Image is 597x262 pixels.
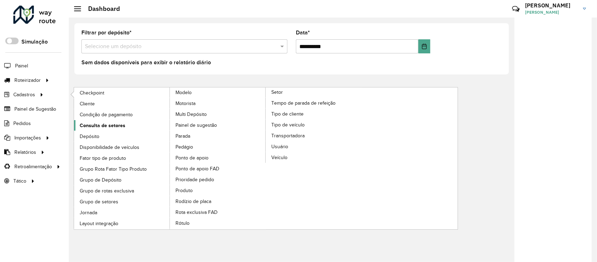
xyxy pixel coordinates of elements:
[74,218,170,229] a: Layout integração
[175,132,190,140] span: Parada
[508,1,523,17] a: Contato Rápido
[80,209,97,216] span: Jornada
[175,111,207,118] span: Multi Depósito
[175,89,192,96] span: Modelo
[80,111,133,118] span: Condição de pagamento
[170,163,266,174] a: Ponto de apoio FAD
[21,38,48,46] label: Simulação
[175,143,193,151] span: Pedágio
[74,185,170,196] a: Grupo de rotas exclusiva
[266,141,362,152] a: Usuário
[80,89,104,97] span: Checkpoint
[74,98,170,109] a: Cliente
[74,175,170,185] a: Grupo de Depósito
[266,152,362,163] a: Veículo
[14,134,41,142] span: Importações
[80,133,99,140] span: Depósito
[74,164,170,174] a: Grupo Rota Fator Tipo Produto
[170,109,266,119] a: Multi Depósito
[271,121,305,129] span: Tipo de veículo
[14,77,41,84] span: Roteirizador
[170,142,266,152] a: Pedágio
[170,131,266,141] a: Parada
[170,218,266,228] a: Rótulo
[175,122,217,129] span: Painel de sugestão
[175,154,208,162] span: Ponto de apoio
[175,187,193,194] span: Produto
[175,209,218,216] span: Rota exclusiva FAD
[80,100,95,107] span: Cliente
[74,153,170,163] a: Fator tipo de produto
[13,91,35,98] span: Cadastros
[74,196,170,207] a: Grupo de setores
[14,149,36,156] span: Relatórios
[81,28,132,37] label: Filtrar por depósito
[170,120,266,130] a: Painel de sugestão
[80,187,134,195] span: Grupo de rotas exclusiva
[170,196,266,207] a: Rodízio de placa
[266,98,362,108] a: Tempo de parada de refeição
[418,39,430,53] button: Choose Date
[266,109,362,119] a: Tipo de cliente
[525,9,578,15] span: [PERSON_NAME]
[81,58,211,67] label: Sem dados disponíveis para exibir o relatório diário
[15,62,28,70] span: Painel
[271,143,288,150] span: Usuário
[175,165,219,172] span: Ponto de apoio FAD
[74,87,266,229] a: Modelo
[170,174,266,185] a: Prioridade pedido
[170,185,266,196] a: Produto
[271,99,336,107] span: Tempo de parada de refeição
[170,207,266,217] a: Rota exclusiva FAD
[81,5,120,13] h2: Dashboard
[170,152,266,163] a: Ponto de apoio
[170,98,266,109] a: Motorista
[175,176,214,183] span: Prioridade pedido
[175,100,195,107] span: Motorista
[80,198,118,205] span: Grupo de setores
[271,132,305,139] span: Transportadora
[175,198,211,205] span: Rodízio de placa
[74,87,170,98] a: Checkpoint
[80,220,118,227] span: Layout integração
[296,28,310,37] label: Data
[74,207,170,218] a: Jornada
[175,220,190,227] span: Rótulo
[266,130,362,141] a: Transportadora
[74,120,170,131] a: Consulta de setores
[170,87,362,229] a: Setor
[271,110,304,118] span: Tipo de cliente
[13,120,31,127] span: Pedidos
[80,122,125,129] span: Consulta de setores
[80,144,139,151] span: Disponibilidade de veículos
[14,163,52,170] span: Retroalimentação
[13,177,26,185] span: Tático
[271,89,283,96] span: Setor
[80,155,126,162] span: Fator tipo de produto
[525,2,578,9] h3: [PERSON_NAME]
[74,142,170,152] a: Disponibilidade de veículos
[74,109,170,120] a: Condição de pagamento
[14,105,56,113] span: Painel de Sugestão
[266,119,362,130] a: Tipo de veículo
[80,165,147,173] span: Grupo Rota Fator Tipo Produto
[80,176,121,184] span: Grupo de Depósito
[271,154,287,161] span: Veículo
[74,131,170,142] a: Depósito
